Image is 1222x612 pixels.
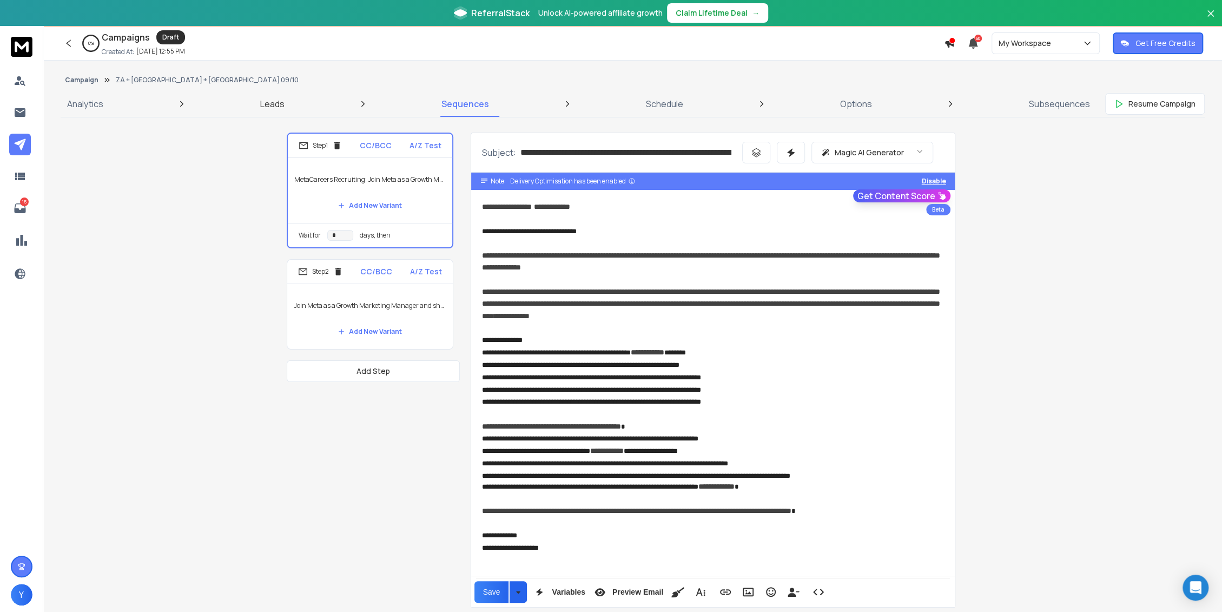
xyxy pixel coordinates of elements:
[840,97,872,110] p: Options
[783,581,804,603] button: Insert Unsubscribe Link
[9,198,31,219] a: 15
[610,588,665,597] span: Preview Email
[11,584,32,606] button: Y
[1029,97,1090,110] p: Subsequences
[491,177,506,186] span: Note:
[88,40,94,47] p: 0 %
[360,231,391,240] p: days, then
[510,177,636,186] div: Delivery Optimisation has been enabled
[260,97,285,110] p: Leads
[61,91,110,117] a: Analytics
[529,581,587,603] button: Variables
[1183,575,1208,601] div: Open Intercom Messenger
[834,91,878,117] a: Options
[65,76,98,84] button: Campaign
[639,91,690,117] a: Schedule
[1113,32,1203,54] button: Get Free Credits
[287,259,453,350] li: Step2CC/BCCA/Z TestJoin Meta as a Growth Marketing Manager and shape the future - {{location}}Add...
[294,291,446,321] p: Join Meta as a Growth Marketing Manager and shape the future - {{location}}
[435,91,496,117] a: Sequences
[329,195,411,216] button: Add New Variant
[471,6,530,19] span: ReferralStack
[294,164,446,195] p: MetaCareers Recruiting: Join Meta as a Growth Marketing Manager - {{location}}
[550,588,587,597] span: Variables
[538,8,663,18] p: Unlock AI-powered affiliate growth
[668,581,688,603] button: Clean HTML
[715,581,736,603] button: Insert Link (Ctrl+K)
[441,97,489,110] p: Sequences
[808,581,829,603] button: Code View
[116,76,299,84] p: ZA + [GEOGRAPHIC_DATA] + [GEOGRAPHIC_DATA] 09/10
[102,48,134,56] p: Created At:
[667,3,768,23] button: Claim Lifetime Deal→
[254,91,291,117] a: Leads
[410,266,442,277] p: A/Z Test
[156,30,185,44] div: Draft
[102,31,150,44] h1: Campaigns
[835,147,904,158] p: Magic AI Generator
[1204,6,1218,32] button: Close banner
[299,141,342,150] div: Step 1
[738,581,758,603] button: Insert Image (Ctrl+P)
[298,267,343,277] div: Step 2
[811,142,933,163] button: Magic AI Generator
[329,321,411,343] button: Add New Variant
[360,266,392,277] p: CC/BCC
[922,177,946,186] button: Disable
[999,38,1055,49] p: My Workspace
[1105,93,1205,115] button: Resume Campaign
[136,47,185,56] p: [DATE] 12:55 PM
[646,97,683,110] p: Schedule
[474,581,509,603] button: Save
[67,97,103,110] p: Analytics
[974,35,982,42] span: 50
[482,146,516,159] p: Subject:
[853,189,950,202] button: Get Content Score
[690,581,711,603] button: More Text
[287,360,460,382] button: Add Step
[752,8,759,18] span: →
[360,140,392,151] p: CC/BCC
[287,133,453,248] li: Step1CC/BCCA/Z TestMetaCareers Recruiting: Join Meta as a Growth Marketing Manager - {{location}}...
[1022,91,1097,117] a: Subsequences
[299,231,321,240] p: Wait for
[590,581,665,603] button: Preview Email
[409,140,441,151] p: A/Z Test
[761,581,781,603] button: Emoticons
[1135,38,1195,49] p: Get Free Credits
[20,198,29,206] p: 15
[926,204,950,215] div: Beta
